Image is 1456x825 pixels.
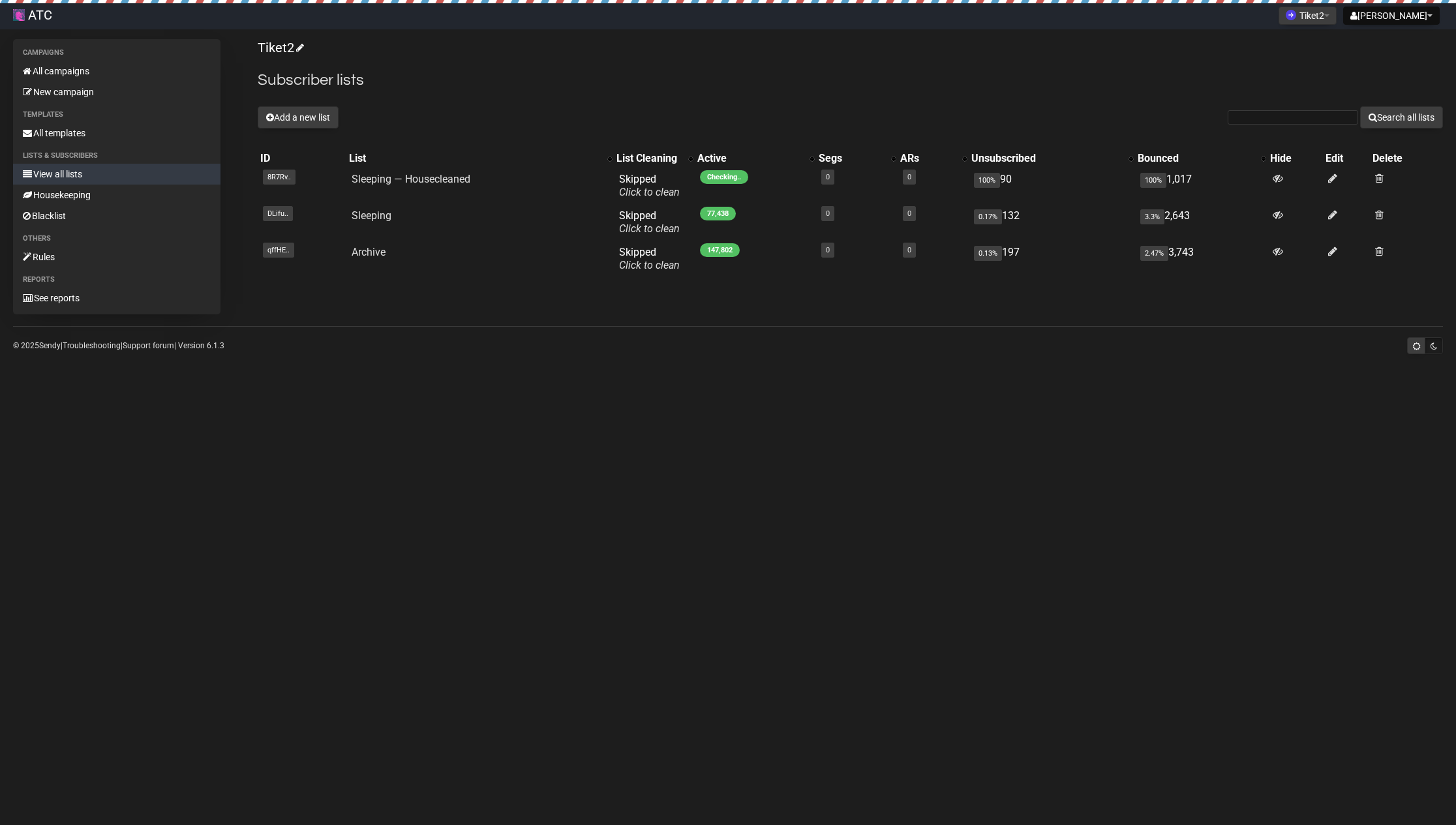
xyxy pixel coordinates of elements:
div: List [349,152,601,165]
p: © 2025 | | | Version 6.1.3 [13,338,224,353]
div: Active [697,152,803,165]
span: Skipped [619,173,680,198]
th: ID: No sort applied, sorting is disabled [258,149,347,168]
a: 0 [826,246,830,254]
img: favicons [1286,10,1296,20]
a: Click to clean [619,186,680,198]
li: Reports [13,272,220,288]
a: New campaign [13,82,220,102]
span: DLifu.. [263,206,293,221]
div: Unsubscribed [971,152,1122,165]
div: Delete [1373,152,1440,165]
a: Sleeping — Housecleaned [352,173,470,185]
span: 2.47% [1140,246,1168,261]
button: [PERSON_NAME] [1343,7,1440,25]
a: Tiket2 [258,40,302,55]
span: 0.17% [974,209,1002,224]
span: 0.13% [974,246,1002,261]
div: Hide [1270,152,1320,165]
a: 0 [907,246,911,254]
th: List: No sort applied, activate to apply an ascending sort [346,149,614,168]
th: Delete: No sort applied, sorting is disabled [1370,149,1443,168]
a: All templates [13,123,220,143]
td: 1,017 [1135,168,1267,204]
th: Segs: No sort applied, activate to apply an ascending sort [816,149,897,168]
span: 100% [1140,173,1166,188]
button: Tiket2 [1279,7,1337,25]
li: Lists & subscribers [13,148,220,164]
a: Archive [352,246,386,258]
th: Unsubscribed: No sort applied, activate to apply an ascending sort [969,149,1135,168]
a: 0 [826,209,830,218]
a: See reports [13,288,220,308]
img: b03f53227365e4ea0ce5c13ff1f101fd [13,9,25,21]
a: Support forum [123,341,174,350]
div: List Cleaning [616,152,682,165]
span: Skipped [619,209,680,235]
span: 147,802 [700,243,740,257]
a: 0 [826,173,830,181]
a: Blacklist [13,205,220,226]
td: 90 [969,168,1135,204]
span: Checking.. [700,170,748,184]
a: Housekeeping [13,185,220,205]
th: Edit: No sort applied, sorting is disabled [1323,149,1370,168]
td: 132 [969,204,1135,241]
th: ARs: No sort applied, activate to apply an ascending sort [898,149,969,168]
div: Bounced [1138,152,1254,165]
a: Sleeping [352,209,391,222]
a: Troubleshooting [63,341,121,350]
button: Add a new list [258,106,339,128]
span: 8R7Rv.. [263,170,296,185]
span: qffHE.. [263,243,294,258]
th: Hide: No sort applied, sorting is disabled [1267,149,1323,168]
a: 0 [907,209,911,218]
span: 100% [974,173,1000,188]
a: 0 [907,173,911,181]
th: Bounced: No sort applied, activate to apply an ascending sort [1135,149,1267,168]
td: 2,643 [1135,204,1267,241]
td: 197 [969,241,1135,277]
span: 77,438 [700,207,736,220]
th: Active: No sort applied, activate to apply an ascending sort [695,149,816,168]
div: ID [260,152,344,165]
li: Templates [13,107,220,123]
li: Campaigns [13,45,220,61]
a: Click to clean [619,222,680,235]
a: Rules [13,247,220,267]
div: Edit [1326,152,1367,165]
div: Segs [819,152,884,165]
span: 3.3% [1140,209,1164,224]
button: Search all lists [1360,106,1443,128]
li: Others [13,231,220,247]
a: All campaigns [13,61,220,82]
th: List Cleaning: No sort applied, activate to apply an ascending sort [614,149,695,168]
span: Skipped [619,246,680,271]
div: ARs [900,152,956,165]
td: 3,743 [1135,241,1267,277]
a: Sendy [39,341,61,350]
a: Click to clean [619,259,680,271]
h2: Subscriber lists [258,68,1443,92]
a: View all lists [13,164,220,185]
